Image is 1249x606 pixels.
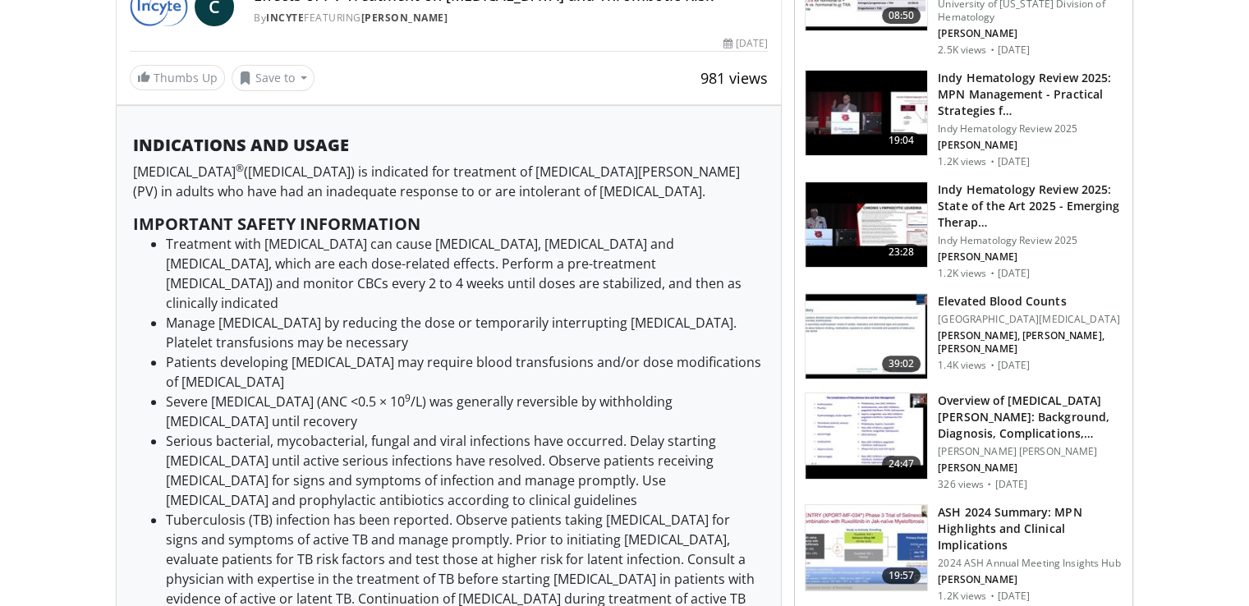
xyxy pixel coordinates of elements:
[133,213,420,235] strong: IMPORTANT SAFETY INFORMATION
[130,65,225,90] a: Thumbs Up
[805,504,1123,603] a: 19:57 ASH 2024 Summary: MPN Highlights and Clinical Implications 2024 ASH Annual Meeting Insights...
[882,7,921,24] span: 08:50
[938,461,1123,475] p: [PERSON_NAME]
[806,505,927,590] img: 3c4b7c2a-69c6-445a-afdf-d751ca9cb775.150x105_q85_crop-smart_upscale.jpg
[997,155,1030,168] p: [DATE]
[938,313,1123,326] p: [GEOGRAPHIC_DATA][MEDICAL_DATA]
[938,359,986,372] p: 1.4K views
[997,590,1030,603] p: [DATE]
[166,352,765,392] li: Patients developing [MEDICAL_DATA] may require blood transfusions and/or dose modifications of [M...
[882,132,921,149] span: 19:04
[806,393,927,479] img: 18a98611-ee61-40ea-8dad-91cc3e31a9c2.150x105_q85_crop-smart_upscale.jpg
[938,234,1123,247] p: Indy Hematology Review 2025
[133,134,349,156] strong: INDICATIONS AND USAGE
[806,294,927,379] img: f24799ab-7576-46d6-a32c-29946d1a52a4.150x105_q85_crop-smart_upscale.jpg
[997,44,1030,57] p: [DATE]
[938,122,1123,135] p: Indy Hematology Review 2025
[882,567,921,584] span: 19:57
[987,478,991,491] div: ·
[166,234,765,313] li: Treatment with [MEDICAL_DATA] can cause [MEDICAL_DATA], [MEDICAL_DATA] and [MEDICAL_DATA], which ...
[990,44,994,57] div: ·
[994,478,1027,491] p: [DATE]
[990,359,994,372] div: ·
[938,590,986,603] p: 1.2K views
[938,181,1123,231] h3: Indy Hematology Review 2025: State of the Art 2025 - Emerging Therap…
[882,244,921,260] span: 23:28
[806,182,927,268] img: dfecf537-d4a4-4a47-8610-d62fe50ce9e0.150x105_q85_crop-smart_upscale.jpg
[361,11,448,25] a: [PERSON_NAME]
[938,573,1123,586] p: [PERSON_NAME]
[232,65,315,91] button: Save to
[805,293,1123,380] a: 39:02 Elevated Blood Counts [GEOGRAPHIC_DATA][MEDICAL_DATA] [PERSON_NAME], [PERSON_NAME], [PERSON...
[990,267,994,280] div: ·
[882,456,921,472] span: 24:47
[938,155,986,168] p: 1.2K views
[806,71,927,156] img: e94d6f02-5ecd-4bbb-bb87-02090c75355e.150x105_q85_crop-smart_upscale.jpg
[938,557,1123,570] p: 2024 ASH Annual Meeting Insights Hub
[938,250,1123,264] p: [PERSON_NAME]
[938,478,984,491] p: 326 views
[990,590,994,603] div: ·
[700,68,768,88] span: 981 views
[938,445,1123,458] p: [PERSON_NAME] [PERSON_NAME]
[266,11,304,25] a: Incyte
[997,267,1030,280] p: [DATE]
[938,393,1123,442] h3: Overview of [MEDICAL_DATA][PERSON_NAME]: Background, Diagnosis, Complications,…
[938,44,986,57] p: 2.5K views
[133,162,765,201] p: [MEDICAL_DATA] ([MEDICAL_DATA]) is indicated for treatment of [MEDICAL_DATA][PERSON_NAME] (PV) in...
[405,391,411,405] sup: 9
[938,27,1123,40] p: [PERSON_NAME]
[938,139,1123,152] p: [PERSON_NAME]
[990,155,994,168] div: ·
[938,70,1123,119] h3: Indy Hematology Review 2025: MPN Management - Practical Strategies f…
[882,356,921,372] span: 39:02
[166,313,765,352] li: Manage [MEDICAL_DATA] by reducing the dose or temporarily interrupting [MEDICAL_DATA]. Platelet t...
[805,181,1123,280] a: 23:28 Indy Hematology Review 2025: State of the Art 2025 - Emerging Therap… Indy Hematology Revie...
[938,329,1123,356] p: [PERSON_NAME], [PERSON_NAME], [PERSON_NAME]
[805,70,1123,168] a: 19:04 Indy Hematology Review 2025: MPN Management - Practical Strategies f… Indy Hematology Revie...
[997,359,1030,372] p: [DATE]
[938,293,1123,310] h3: Elevated Blood Counts
[254,11,768,25] div: By FEATURING
[938,504,1123,553] h3: ASH 2024 Summary: MPN Highlights and Clinical Implications
[236,161,244,175] sup: ®
[805,393,1123,491] a: 24:47 Overview of [MEDICAL_DATA][PERSON_NAME]: Background, Diagnosis, Complications,… [PERSON_NAM...
[723,36,768,51] div: [DATE]
[166,431,765,510] li: Serious bacterial, mycobacterial, fungal and viral infections have occurred. Delay starting [MEDI...
[938,267,986,280] p: 1.2K views
[166,392,765,431] li: Severe [MEDICAL_DATA] (ANC <0.5 × 10 /L) was generally reversible by withholding [MEDICAL_DATA] u...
